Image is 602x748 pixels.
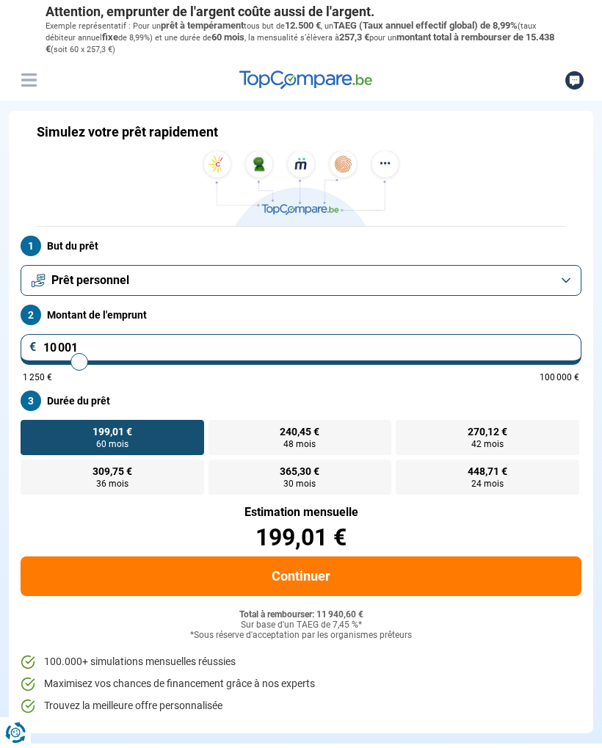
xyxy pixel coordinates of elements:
span: 365,30 € [280,466,319,476]
span: 30 mois [283,479,316,488]
button: Continuer [21,556,581,596]
span: € [29,341,37,353]
span: 240,45 € [280,426,319,437]
span: 24 mois [471,479,504,488]
li: Maximisez vos chances de financement grâce à nos experts [21,677,581,691]
span: 42 mois [471,440,504,449]
div: Total à rembourser: 11 940,60 € [21,610,581,620]
li: Trouvez la meilleure offre personnalisée [21,699,581,713]
span: 60 mois [96,440,128,449]
span: 60 mois [211,32,244,43]
li: 100.000+ simulations mensuelles réussies [21,655,581,669]
p: Exemple représentatif : Pour un tous but de , un (taux débiteur annuel de 8,99%) et une durée de ... [46,20,556,56]
img: TopCompare.be [198,150,404,226]
span: montant total à rembourser de 15.438 € [46,32,554,54]
span: 100 000 € [540,373,579,382]
label: Durée du prêt [21,391,581,411]
button: Prêt personnel [21,265,581,296]
label: But du prêt [21,236,581,256]
span: 36 mois [96,479,128,488]
span: prêt à tempérament [161,20,244,31]
span: 1 250 € [23,373,52,382]
p: Attention, emprunter de l'argent coûte aussi de l'argent. [46,4,556,20]
span: 270,12 € [468,426,507,437]
h1: Simulez votre prêt rapidement [37,124,218,140]
div: Sur base d'un TAEG de 7,45 %* [21,620,581,631]
span: 257,3 € [339,32,369,43]
span: 199,01 € [93,426,132,437]
span: Prêt personnel [51,272,129,288]
span: fixe [102,32,118,43]
span: 309,75 € [93,466,132,476]
span: TAEG (Taux annuel effectif global) de 8,99% [333,20,518,31]
div: *Sous réserve d'acceptation par les organismes prêteurs [21,631,581,641]
div: Estimation mensuelle [21,506,581,518]
span: 448,71 € [468,466,507,476]
div: 199,01 € [21,526,581,549]
span: 12.500 € [285,20,321,31]
label: Montant de l'emprunt [21,305,581,325]
img: TopCompare [239,70,372,90]
span: 48 mois [283,440,316,449]
button: Menu [18,69,40,91]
